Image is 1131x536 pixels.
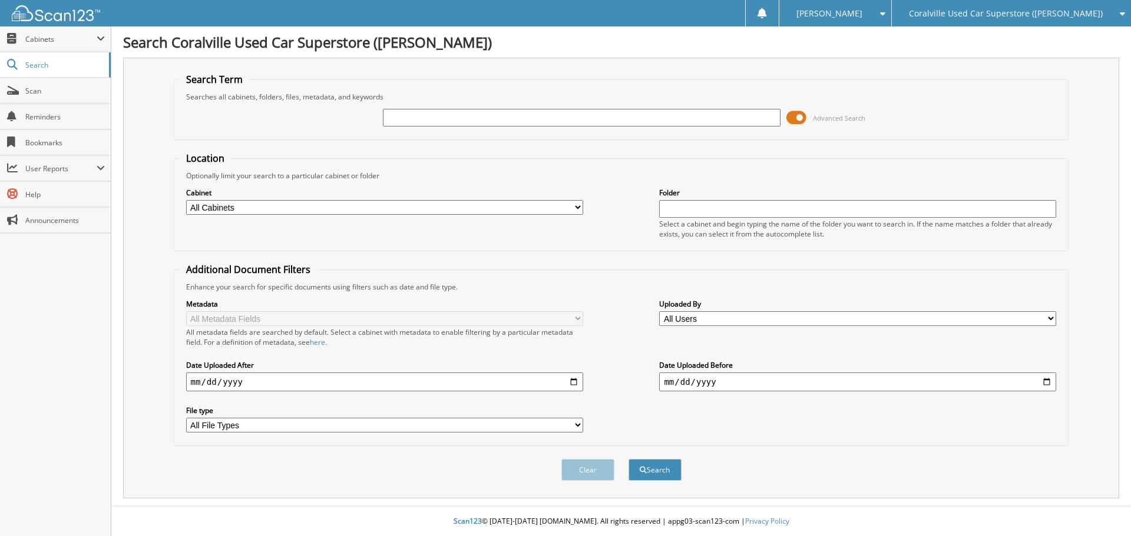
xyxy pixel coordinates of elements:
span: [PERSON_NAME] [796,10,862,17]
legend: Search Term [180,73,249,86]
span: Help [25,189,105,199]
label: Uploaded By [659,299,1056,309]
button: Clear [561,459,614,481]
label: Cabinet [186,188,583,198]
a: Privacy Policy [745,516,789,526]
span: Reminders [25,112,105,122]
div: Select a cabinet and begin typing the name of the folder you want to search in. If the name match... [659,219,1056,239]
div: All metadata fields are searched by default. Select a cabinet with metadata to enable filtering b... [186,327,583,347]
span: Scan123 [454,516,482,526]
span: Bookmarks [25,138,105,148]
img: scan123-logo-white.svg [12,5,100,21]
input: start [186,372,583,391]
label: File type [186,405,583,415]
span: Cabinets [25,34,97,44]
span: Scan [25,86,105,96]
a: here [310,337,325,347]
legend: Location [180,152,230,165]
button: Search [629,459,682,481]
label: Metadata [186,299,583,309]
span: Search [25,60,103,70]
span: Advanced Search [813,114,865,122]
span: Announcements [25,215,105,225]
legend: Additional Document Filters [180,263,316,276]
label: Date Uploaded After [186,360,583,370]
label: Folder [659,188,1056,198]
div: © [DATE]-[DATE] [DOMAIN_NAME]. All rights reserved | appg03-scan123-com | [111,507,1131,536]
label: Date Uploaded Before [659,360,1056,370]
input: end [659,372,1056,391]
div: Enhance your search for specific documents using filters such as date and file type. [180,282,1063,292]
div: Optionally limit your search to a particular cabinet or folder [180,171,1063,181]
span: Coralville Used Car Superstore ([PERSON_NAME]) [909,10,1103,17]
div: Searches all cabinets, folders, files, metadata, and keywords [180,92,1063,102]
span: User Reports [25,164,97,174]
h1: Search Coralville Used Car Superstore ([PERSON_NAME]) [123,32,1119,52]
